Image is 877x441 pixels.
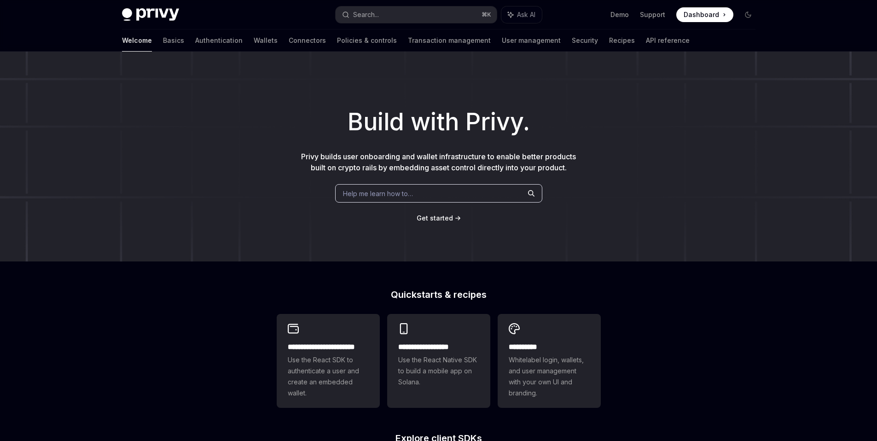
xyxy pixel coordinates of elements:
a: Support [640,10,665,19]
button: Ask AI [501,6,542,23]
span: Privy builds user onboarding and wallet infrastructure to enable better products built on crypto ... [301,152,576,172]
span: Help me learn how to… [343,189,413,198]
div: Search... [353,9,379,20]
a: **** **** **** ***Use the React Native SDK to build a mobile app on Solana. [387,314,490,408]
a: **** *****Whitelabel login, wallets, and user management with your own UI and branding. [498,314,601,408]
a: Transaction management [408,29,491,52]
a: User management [502,29,561,52]
h1: Build with Privy. [15,104,862,140]
span: Dashboard [684,10,719,19]
a: Wallets [254,29,278,52]
a: Policies & controls [337,29,397,52]
a: Basics [163,29,184,52]
a: API reference [646,29,690,52]
button: Search...⌘K [336,6,497,23]
span: Whitelabel login, wallets, and user management with your own UI and branding. [509,354,590,399]
a: Authentication [195,29,243,52]
a: Recipes [609,29,635,52]
span: ⌘ K [482,11,491,18]
h2: Quickstarts & recipes [277,290,601,299]
span: Use the React SDK to authenticate a user and create an embedded wallet. [288,354,369,399]
a: Get started [417,214,453,223]
a: Welcome [122,29,152,52]
a: Dashboard [676,7,733,22]
a: Connectors [289,29,326,52]
span: Use the React Native SDK to build a mobile app on Solana. [398,354,479,388]
a: Security [572,29,598,52]
span: Ask AI [517,10,535,19]
span: Get started [417,214,453,222]
button: Toggle dark mode [741,7,755,22]
img: dark logo [122,8,179,21]
a: Demo [610,10,629,19]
